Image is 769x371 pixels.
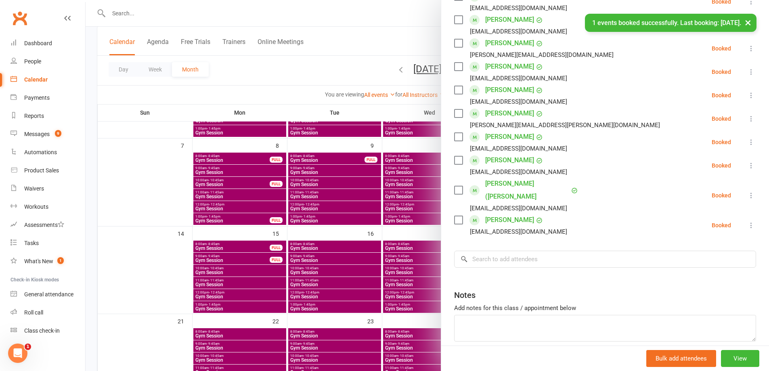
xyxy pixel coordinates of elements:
[712,116,731,122] div: Booked
[24,58,41,65] div: People
[485,214,534,226] a: [PERSON_NAME]
[10,252,85,270] a: What's New1
[485,130,534,143] a: [PERSON_NAME]
[10,8,30,28] a: Clubworx
[10,285,85,304] a: General attendance kiosk mode
[24,203,48,210] div: Workouts
[721,350,759,367] button: View
[10,304,85,322] a: Roll call
[10,125,85,143] a: Messages 9
[470,120,660,130] div: [PERSON_NAME][EMAIL_ADDRESS][PERSON_NAME][DOMAIN_NAME]
[24,185,44,192] div: Waivers
[10,143,85,161] a: Automations
[646,350,716,367] button: Bulk add attendees
[24,131,50,137] div: Messages
[24,327,60,334] div: Class check-in
[10,180,85,198] a: Waivers
[10,52,85,71] a: People
[10,107,85,125] a: Reports
[470,226,567,237] div: [EMAIL_ADDRESS][DOMAIN_NAME]
[470,143,567,154] div: [EMAIL_ADDRESS][DOMAIN_NAME]
[24,113,44,119] div: Reports
[10,161,85,180] a: Product Sales
[712,222,731,228] div: Booked
[712,193,731,198] div: Booked
[25,344,31,350] span: 1
[24,222,64,228] div: Assessments
[454,303,756,313] div: Add notes for this class / appointment below
[24,40,52,46] div: Dashboard
[470,96,567,107] div: [EMAIL_ADDRESS][DOMAIN_NAME]
[24,240,39,246] div: Tasks
[470,203,567,214] div: [EMAIL_ADDRESS][DOMAIN_NAME]
[470,167,567,177] div: [EMAIL_ADDRESS][DOMAIN_NAME]
[57,257,64,264] span: 1
[454,251,756,268] input: Search to add attendees
[24,149,57,155] div: Automations
[10,216,85,234] a: Assessments
[55,130,61,137] span: 9
[712,139,731,145] div: Booked
[741,14,755,31] button: ×
[712,69,731,75] div: Booked
[24,258,53,264] div: What's New
[485,107,534,120] a: [PERSON_NAME]
[24,309,43,316] div: Roll call
[485,84,534,96] a: [PERSON_NAME]
[8,344,27,363] iframe: Intercom live chat
[485,60,534,73] a: [PERSON_NAME]
[454,289,476,301] div: Notes
[24,291,73,298] div: General attendance
[485,37,534,50] a: [PERSON_NAME]
[712,92,731,98] div: Booked
[10,89,85,107] a: Payments
[712,163,731,168] div: Booked
[24,167,59,174] div: Product Sales
[10,234,85,252] a: Tasks
[24,76,48,83] div: Calendar
[10,198,85,216] a: Workouts
[470,73,567,84] div: [EMAIL_ADDRESS][DOMAIN_NAME]
[10,34,85,52] a: Dashboard
[712,46,731,51] div: Booked
[10,71,85,89] a: Calendar
[24,94,50,101] div: Payments
[10,322,85,340] a: Class kiosk mode
[470,3,567,13] div: [EMAIL_ADDRESS][DOMAIN_NAME]
[470,50,614,60] div: [PERSON_NAME][EMAIL_ADDRESS][DOMAIN_NAME]
[485,177,569,203] a: [PERSON_NAME] ([PERSON_NAME]
[585,14,756,32] div: 1 events booked successfully. Last booking: [DATE].
[485,154,534,167] a: [PERSON_NAME]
